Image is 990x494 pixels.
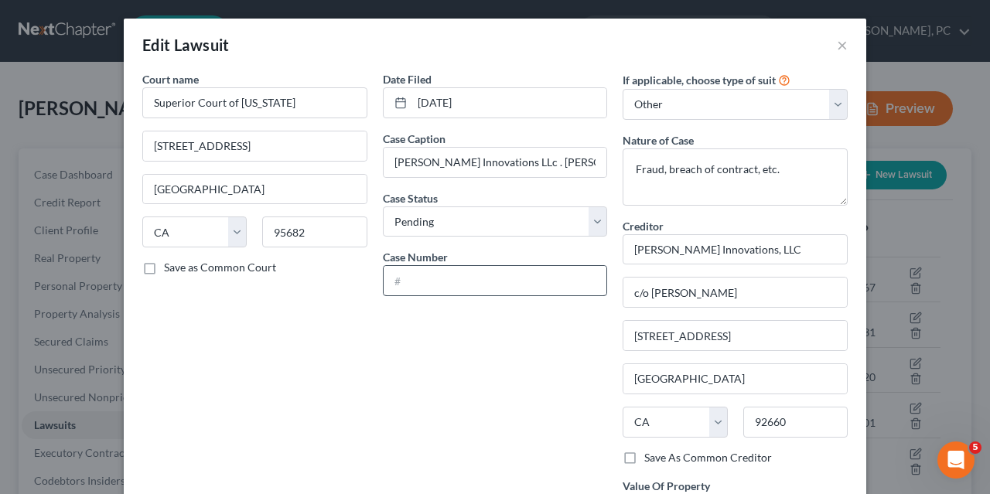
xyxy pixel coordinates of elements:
[143,131,367,161] input: Enter address...
[262,216,367,247] input: Enter zip...
[384,266,607,295] input: #
[384,148,607,177] input: --
[623,132,694,148] label: Nature of Case
[383,71,432,87] label: Date Filed
[623,234,848,265] input: Search creditor by name...
[623,220,664,233] span: Creditor
[164,260,276,275] label: Save as Common Court
[937,441,975,479] iframe: Intercom live chat
[143,175,367,204] input: Enter city...
[623,478,710,494] label: Value Of Property
[623,364,847,393] input: Enter city...
[743,407,848,438] input: Enter zip...
[969,441,981,454] span: 5
[383,249,448,265] label: Case Number
[837,36,848,54] button: ×
[142,73,199,86] span: Court name
[142,87,367,118] input: Search court by name...
[623,321,847,350] input: Apt, Suite, etc...
[383,192,438,205] span: Case Status
[383,131,445,147] label: Case Caption
[174,36,230,54] span: Lawsuit
[623,72,776,88] label: If applicable, choose type of suit
[142,36,171,54] span: Edit
[412,88,607,118] input: MM/DD/YYYY
[623,278,847,307] input: Enter address...
[644,450,772,465] label: Save As Common Creditor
